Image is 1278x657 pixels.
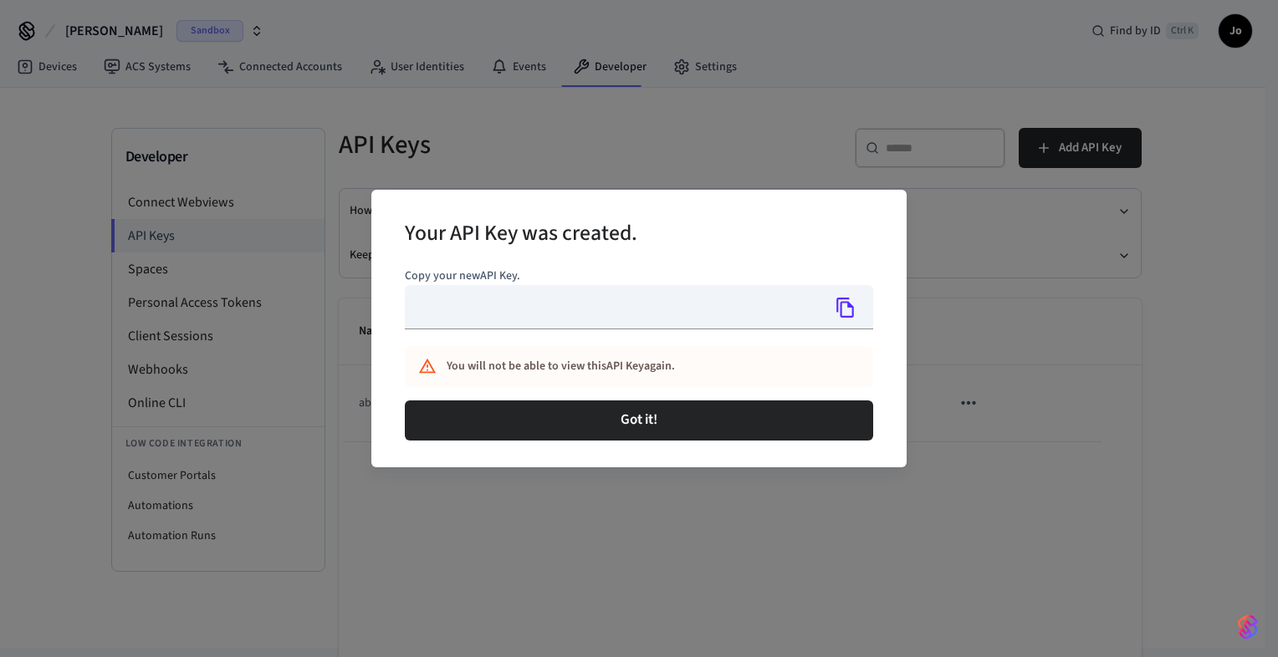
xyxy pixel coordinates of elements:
[828,290,863,325] button: Copy
[405,210,637,261] h2: Your API Key was created.
[447,351,800,382] div: You will not be able to view this API Key again.
[405,400,873,441] button: Got it!
[1238,614,1258,640] img: SeamLogoGradient.69752ec5.svg
[405,267,873,285] p: Copy your new API Key .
